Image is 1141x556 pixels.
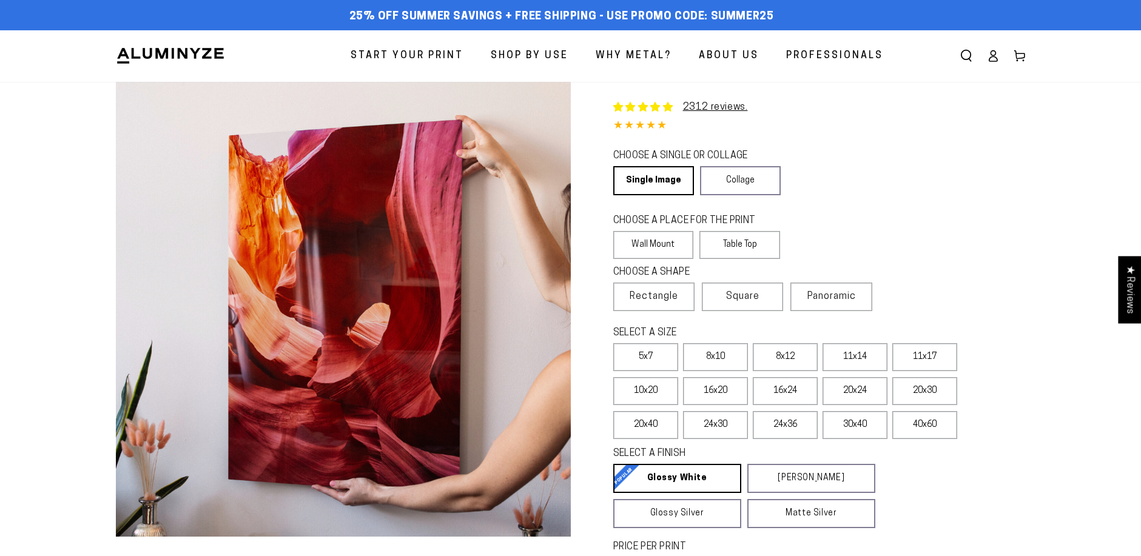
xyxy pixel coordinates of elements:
a: Glossy White [613,464,741,493]
label: Table Top [699,231,780,259]
span: Start Your Print [351,47,463,65]
label: 16x24 [753,377,818,405]
label: 24x30 [683,411,748,439]
legend: SELECT A SIZE [613,326,856,340]
label: 20x24 [823,377,887,405]
label: Wall Mount [613,231,694,259]
a: About Us [690,40,768,72]
div: 4.85 out of 5.0 stars [613,118,1026,135]
a: Why Metal? [587,40,681,72]
label: 8x10 [683,343,748,371]
span: Shop By Use [491,47,568,65]
a: [PERSON_NAME] [747,464,875,493]
label: 11x17 [892,343,957,371]
label: 5x7 [613,343,678,371]
span: Panoramic [807,292,856,301]
legend: CHOOSE A SHAPE [613,266,771,280]
span: Square [726,289,759,304]
span: 25% off Summer Savings + Free Shipping - Use Promo Code: SUMMER25 [349,10,774,24]
label: 20x40 [613,411,678,439]
a: Matte Silver [747,499,875,528]
legend: CHOOSE A PLACE FOR THE PRINT [613,214,769,228]
a: 2312 reviews. [683,102,748,112]
label: 10x20 [613,377,678,405]
label: PRICE PER PRINT [613,540,1026,554]
a: Single Image [613,166,694,195]
legend: CHOOSE A SINGLE OR COLLAGE [613,149,770,163]
label: 24x36 [753,411,818,439]
label: 40x60 [892,411,957,439]
img: Aluminyze [116,47,225,65]
label: 16x20 [683,377,748,405]
summary: Search our site [953,42,980,69]
label: 30x40 [823,411,887,439]
span: About Us [699,47,759,65]
label: 8x12 [753,343,818,371]
label: 20x30 [892,377,957,405]
a: Shop By Use [482,40,577,72]
span: Professionals [786,47,883,65]
a: Start Your Print [342,40,473,72]
span: Why Metal? [596,47,671,65]
legend: SELECT A FINISH [613,447,846,461]
div: Click to open Judge.me floating reviews tab [1118,256,1141,323]
a: Collage [700,166,781,195]
label: 11x14 [823,343,887,371]
a: Professionals [777,40,892,72]
span: Rectangle [630,289,678,304]
a: Glossy Silver [613,499,741,528]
